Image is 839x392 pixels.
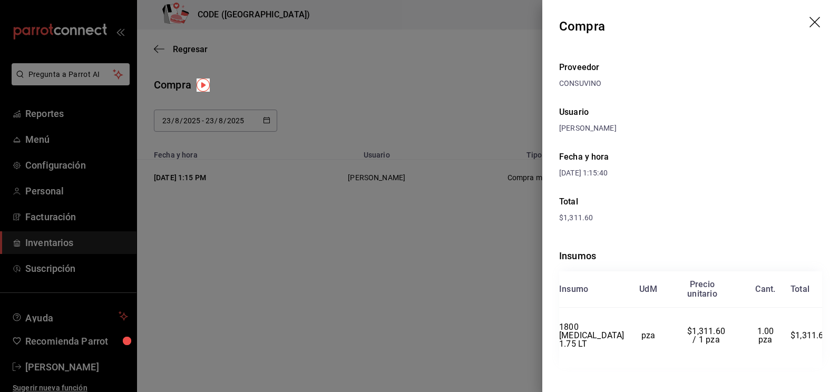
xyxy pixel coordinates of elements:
span: $1,311.60 / 1 pza [687,326,727,345]
span: 1.00 pza [757,326,776,345]
div: UdM [639,285,657,294]
button: drag [809,17,822,30]
div: Compra [559,17,605,36]
div: [DATE] 1:15:40 [559,168,691,179]
div: Insumo [559,285,588,294]
td: 1800 [MEDICAL_DATA] 1.75 LT [559,308,624,364]
span: $1,311.60 [559,213,593,222]
img: Tooltip marker [197,79,210,92]
div: Insumos [559,249,822,263]
div: Proveedor [559,61,822,74]
div: [PERSON_NAME] [559,123,822,134]
div: CONSUVINO [559,78,822,89]
td: pza [624,308,672,364]
div: Fecha y hora [559,151,691,163]
span: $1,311.60 [791,330,828,340]
div: Total [559,195,822,208]
div: Cant. [755,285,775,294]
div: Total [791,285,809,294]
div: Precio unitario [687,280,717,299]
div: Usuario [559,106,822,119]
